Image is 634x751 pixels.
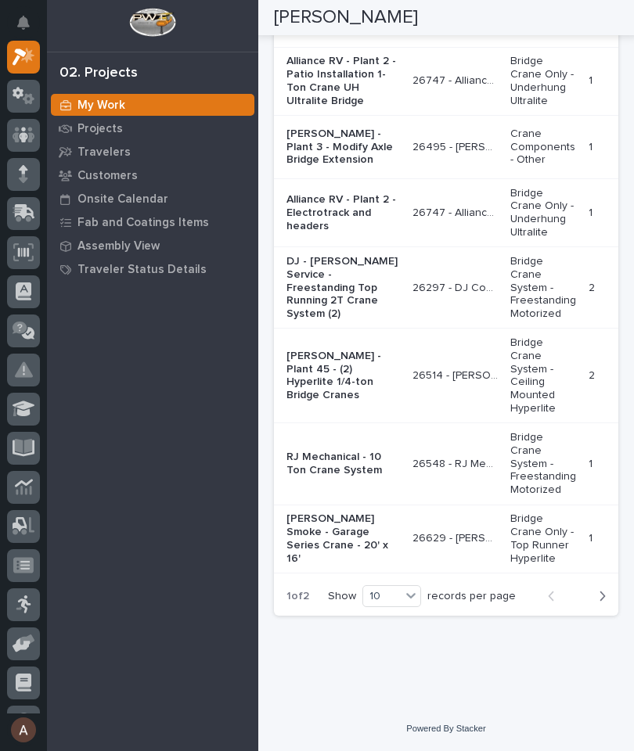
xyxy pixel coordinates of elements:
[412,138,501,154] p: 26495 - Brinkley RV - Extend Axle Bridge
[286,193,400,232] p: Alliance RV - Plant 2 - Electrotrack and headers
[412,366,501,383] p: 26514 - Lippert Components Inc - Plant 45 - (2) Hyperlite ¼ ton bridge cranes; 24’ x 60’
[47,210,258,234] a: Fab and Coatings Items
[286,255,400,321] p: DJ - [PERSON_NAME] Service - Freestanding Top Running 2T Crane System (2)
[47,163,258,187] a: Customers
[589,71,596,88] p: 1
[77,122,123,136] p: Projects
[286,451,400,477] p: RJ Mechanical - 10 Ton Crane System
[7,713,40,746] button: users-avatar
[59,65,138,82] div: 02. Projects
[589,138,596,154] p: 1
[406,724,485,733] a: Powered By Stacker
[510,187,576,239] p: Bridge Crane Only - Underhung Ultralite
[363,587,401,605] div: 10
[77,99,125,113] p: My Work
[47,234,258,257] a: Assembly View
[577,589,618,603] button: Next
[77,146,131,160] p: Travelers
[77,169,138,183] p: Customers
[510,128,576,167] p: Crane Components - Other
[20,16,40,41] div: Notifications
[589,529,596,545] p: 1
[286,512,400,565] p: [PERSON_NAME] Smoke - Garage Series Crane - 20' x 16'
[412,529,501,545] p: 26629 - Chiasson Smoke - Cranes
[77,263,207,277] p: Traveler Status Details
[510,431,576,497] p: Bridge Crane System - Freestanding Motorized
[7,6,40,39] button: Notifications
[412,71,501,88] p: 26747 - Alliance RV - Plant 2 - Patio Installation 1-Ton Crane w/ Anver Lifter
[510,55,576,107] p: Bridge Crane Only - Underhung Ultralite
[47,93,258,117] a: My Work
[77,239,160,253] p: Assembly View
[589,203,596,220] p: 1
[589,455,596,471] p: 1
[286,350,400,402] p: [PERSON_NAME] - Plant 45 - (2) Hyperlite 1/4-ton Bridge Cranes
[412,278,501,295] p: 26297 - DJ Construction - Brinkley Service Building - Plant Setup
[328,590,356,603] p: Show
[412,203,501,220] p: 26747 - Alliance RV - Plant 2 - Patio Installation 1-Ton Crane w/ Anver Lifter
[510,255,576,321] p: Bridge Crane System - Freestanding Motorized
[412,455,501,471] p: 26548 - RJ Mechanical - New Building Crane Systems (Phase 3)
[535,589,577,603] button: Back
[129,8,175,37] img: Workspace Logo
[589,278,598,295] p: 2
[286,55,400,107] p: Alliance RV - Plant 2 - Patio Installation 1-Ton Crane UH Ultralite Bridge
[77,192,168,207] p: Onsite Calendar
[47,257,258,281] a: Traveler Status Details
[274,6,418,29] h2: [PERSON_NAME]
[77,216,209,230] p: Fab and Coatings Items
[274,577,322,616] p: 1 of 2
[47,187,258,210] a: Onsite Calendar
[47,140,258,163] a: Travelers
[427,590,516,603] p: records per page
[510,336,576,415] p: Bridge Crane System - Ceiling Mounted Hyperlite
[510,512,576,565] p: Bridge Crane Only - Top Runner Hyperlite
[47,117,258,140] a: Projects
[286,128,400,167] p: [PERSON_NAME] - Plant 3 - Modify Axle Bridge Extension
[589,366,598,383] p: 2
